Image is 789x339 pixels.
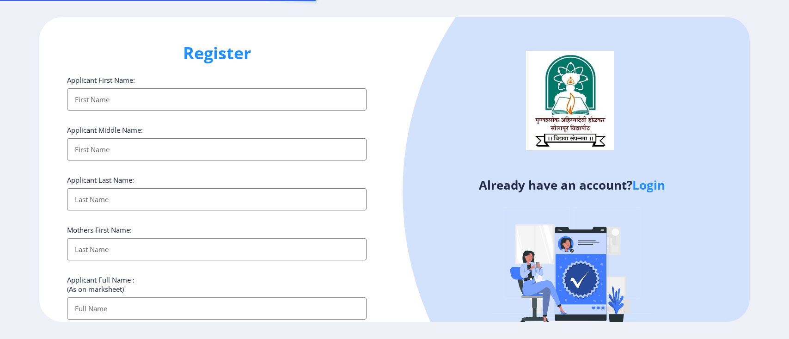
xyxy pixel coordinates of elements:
input: First Name [67,88,367,111]
a: Login [632,177,665,193]
label: Applicant First Name: [67,75,135,85]
input: Full Name [67,297,367,320]
img: logo [526,51,614,150]
input: Last Name [67,188,367,210]
input: First Name [67,138,367,160]
h4: Already have an account? [401,178,742,192]
label: Applicant Full Name : (As on marksheet) [67,275,135,294]
label: Applicant Last Name: [67,175,134,185]
h1: Register [67,42,367,64]
input: Last Name [67,238,367,260]
label: Applicant Middle Name: [67,125,143,135]
label: Mothers First Name: [67,225,132,234]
